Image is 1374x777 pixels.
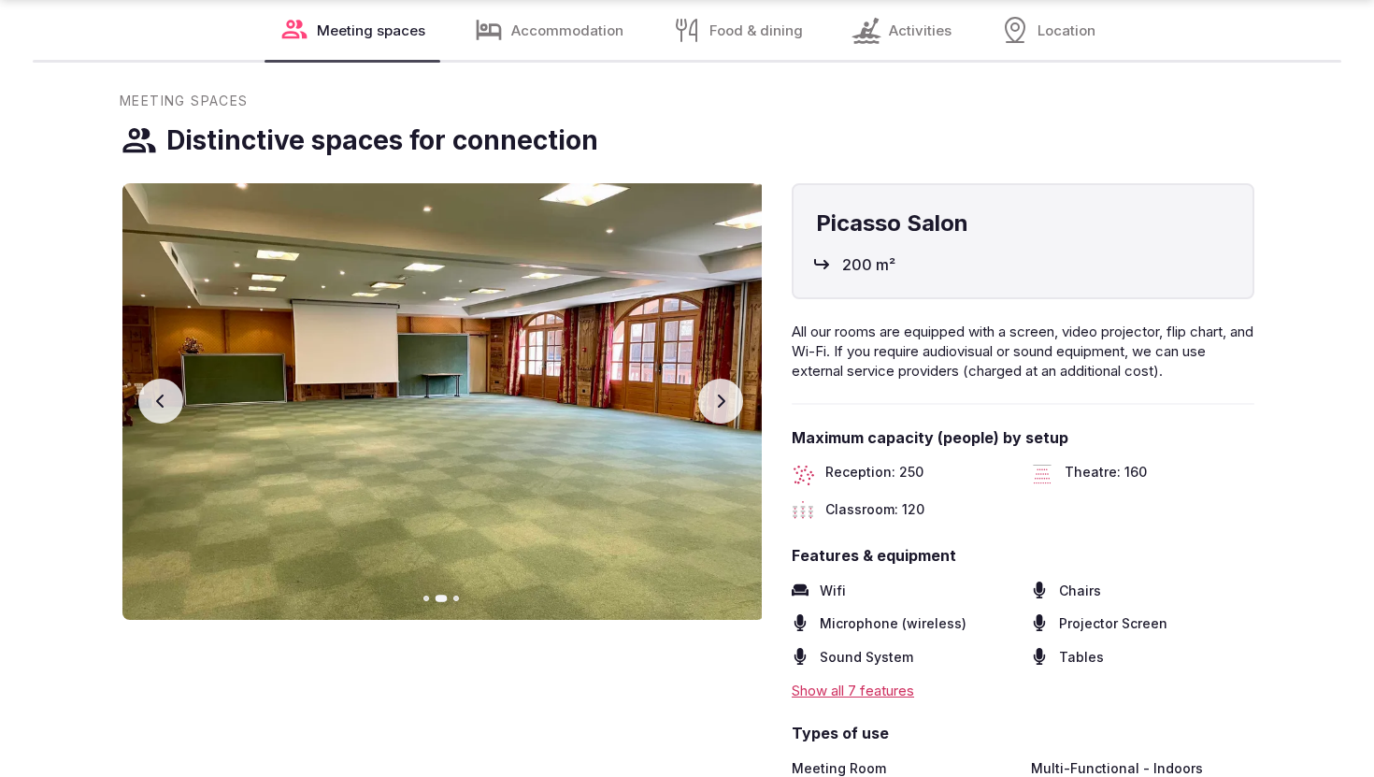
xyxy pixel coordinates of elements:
button: Go to slide 1 [423,596,429,601]
div: Show all 7 features [792,681,1254,700]
span: Maximum capacity (people) by setup [792,427,1254,448]
span: Wifi [820,582,846,600]
button: Go to slide 3 [453,596,459,601]
button: Go to slide 2 [435,595,447,602]
span: Accommodation [511,21,623,40]
h4: Picasso Salon [816,208,1230,239]
span: 200 m² [842,254,895,275]
span: Chairs [1059,582,1101,600]
span: Activities [889,21,952,40]
span: Types of use [792,723,1254,743]
span: Meeting spaces [317,21,425,40]
span: Sound System [820,648,913,667]
span: Food & dining [709,21,803,40]
span: Location [1038,21,1095,40]
span: Theatre: 160 [1065,463,1147,485]
img: Gallery image 2 [122,183,765,620]
span: Reception: 250 [825,463,923,485]
h3: Distinctive spaces for connection [166,122,598,159]
span: Classroom: 120 [825,500,924,523]
span: Microphone (wireless) [820,614,966,633]
span: Projector Screen [1059,614,1167,633]
span: All our rooms are equipped with a screen, video projector, flip chart, and Wi-Fi. If you require ... [792,323,1253,380]
span: Tables [1059,648,1104,667]
span: Meeting Spaces [120,92,249,110]
span: Features & equipment [792,545,1254,566]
